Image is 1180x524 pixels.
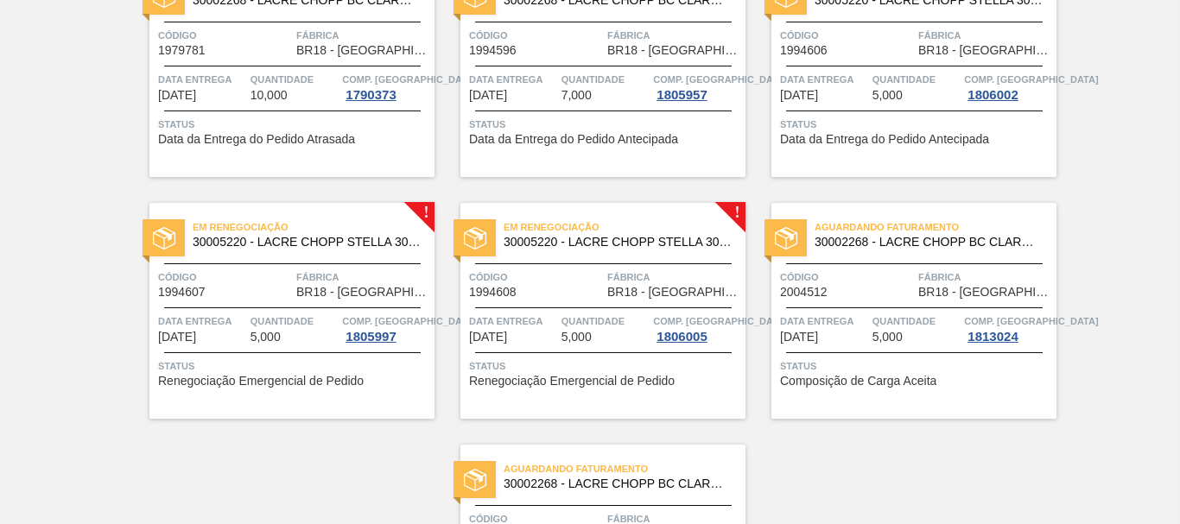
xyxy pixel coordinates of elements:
span: 30002268 - LACRE CHOPP BC CLARO AF IN65 [504,477,732,490]
span: Em renegociação [504,218,745,236]
span: 30005220 - LACRE CHOPP STELLA 30L IN65 [504,236,732,249]
span: Comp. Carga [653,313,787,330]
span: 30002268 - LACRE CHOPP BC CLARO AF IN65 [815,236,1043,249]
span: Quantidade [872,313,961,330]
span: Status [469,357,741,375]
span: Renegociação Emergencial de Pedido [158,375,364,388]
div: 1813024 [964,330,1021,344]
span: 13/09/2025 [469,331,507,344]
span: Fábrica [607,27,741,44]
span: Data entrega [158,313,246,330]
span: 7,000 [561,89,592,102]
span: 30005220 - LACRE CHOPP STELLA 30L IN65 [193,236,421,249]
span: BR18 - Pernambuco [296,44,430,57]
span: Fábrica [296,27,430,44]
span: Data entrega [780,313,868,330]
a: !statusEm renegociação30005220 - LACRE CHOPP STELLA 30L IN65Código1994607FábricaBR18 - [GEOGRAPHI... [124,203,435,419]
span: Status [780,116,1052,133]
span: Comp. Carga [653,71,787,88]
span: BR18 - Pernambuco [607,44,741,57]
span: Quantidade [251,71,339,88]
div: 1806002 [964,88,1021,102]
span: Quantidade [872,71,961,88]
span: 5,000 [561,331,592,344]
span: Fábrica [918,27,1052,44]
span: BR18 - Pernambuco [607,286,741,299]
span: Renegociação Emergencial de Pedido [469,375,675,388]
a: Comp. [GEOGRAPHIC_DATA]1805997 [342,313,430,344]
span: 13/08/2025 [158,89,196,102]
span: Data entrega [469,71,557,88]
span: 1994607 [158,286,206,299]
span: 10,000 [251,89,288,102]
span: Fábrica [296,268,430,286]
span: Status [469,116,741,133]
span: Data entrega [469,313,557,330]
span: Aguardando Faturamento [815,218,1056,236]
span: 27/08/2025 [780,89,818,102]
span: Comp. Carga [342,313,476,330]
span: Comp. Carga [964,313,1098,330]
span: Data entrega [158,71,246,88]
a: Comp. [GEOGRAPHIC_DATA]1805957 [653,71,741,102]
div: 1805997 [342,330,399,344]
span: Código [158,268,292,286]
span: Código [780,27,914,44]
a: Comp. [GEOGRAPHIC_DATA]1806005 [653,313,741,344]
span: BR18 - Pernambuco [918,44,1052,57]
span: Data da Entrega do Pedido Atrasada [158,133,355,146]
span: Composição de Carga Aceita [780,375,936,388]
a: Comp. [GEOGRAPHIC_DATA]1806002 [964,71,1052,102]
span: Fábrica [607,268,741,286]
span: 1994606 [780,44,828,57]
span: 03/10/2025 [780,331,818,344]
span: Código [158,27,292,44]
img: status [464,227,486,249]
img: status [464,469,486,491]
span: 13/09/2025 [158,331,196,344]
span: 1994596 [469,44,517,57]
span: Status [780,357,1052,375]
span: Código [469,268,603,286]
span: Aguardando Faturamento [504,460,745,477]
img: status [775,227,797,249]
span: Comp. Carga [342,71,476,88]
span: 5,000 [251,331,281,344]
span: 1994608 [469,286,517,299]
div: 1805957 [653,88,710,102]
span: Comp. Carga [964,71,1098,88]
span: Quantidade [561,313,650,330]
span: Status [158,116,430,133]
div: 1806005 [653,330,710,344]
span: 1979781 [158,44,206,57]
span: 26/08/2025 [469,89,507,102]
span: Quantidade [561,71,650,88]
img: status [153,227,175,249]
a: !statusEm renegociação30005220 - LACRE CHOPP STELLA 30L IN65Código1994608FábricaBR18 - [GEOGRAPHI... [435,203,745,419]
span: Quantidade [251,313,339,330]
span: Em renegociação [193,218,435,236]
span: 5,000 [872,331,903,344]
a: Comp. [GEOGRAPHIC_DATA]1790373 [342,71,430,102]
a: statusAguardando Faturamento30002268 - LACRE CHOPP BC CLARO AF IN65Código2004512FábricaBR18 - [GE... [745,203,1056,419]
span: BR18 - Pernambuco [296,286,430,299]
span: Código [469,27,603,44]
span: 2004512 [780,286,828,299]
span: Data da Entrega do Pedido Antecipada [469,133,678,146]
span: 5,000 [872,89,903,102]
a: Comp. [GEOGRAPHIC_DATA]1813024 [964,313,1052,344]
span: BR18 - Pernambuco [918,286,1052,299]
span: Data entrega [780,71,868,88]
span: Fábrica [918,268,1052,286]
span: Status [158,357,430,375]
span: Data da Entrega do Pedido Antecipada [780,133,989,146]
div: 1790373 [342,88,399,102]
span: Código [780,268,914,286]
